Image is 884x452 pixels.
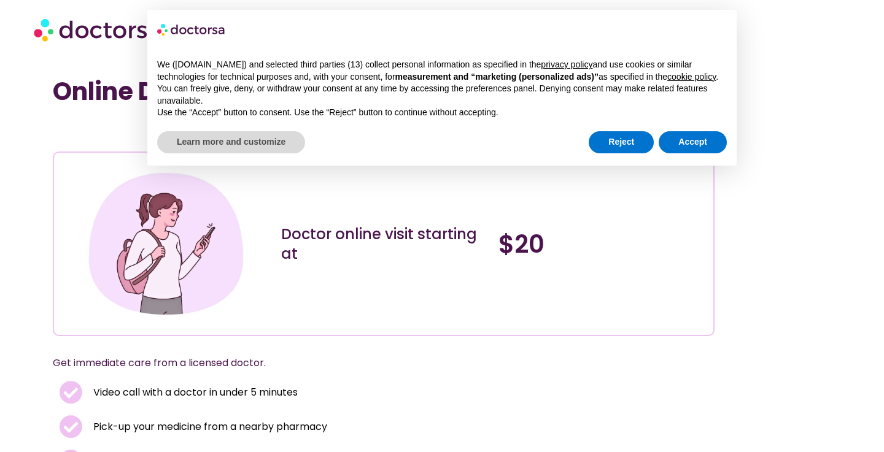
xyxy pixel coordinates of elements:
[157,59,727,83] p: We ([DOMAIN_NAME]) and selected third parties (13) collect personal information as specified in t...
[659,131,727,153] button: Accept
[90,418,327,435] span: Pick-up your medicine from a nearby pharmacy
[53,354,684,372] p: Get immediate care from a licensed doctor.
[667,72,716,82] a: cookie policy
[84,162,249,326] img: Illustration depicting a young woman in a casual outfit, engaged with her smartphone. She has a p...
[59,124,243,139] iframe: Customer reviews powered by Trustpilot
[157,83,727,107] p: You can freely give, deny, or withdraw your consent at any time by accessing the preferences pane...
[157,107,727,119] p: Use the “Accept” button to consent. Use the “Reject” button to continue without accepting.
[157,20,226,39] img: logo
[90,384,298,401] span: Video call with a doctor in under 5 minutes
[541,59,592,69] a: privacy policy
[498,229,704,259] h4: $20
[157,131,305,153] button: Learn more and customize
[589,131,654,153] button: Reject
[53,77,714,106] h1: Online Doctor Price List
[281,224,486,264] div: Doctor online visit starting at
[395,72,599,82] strong: measurement and “marketing (personalized ads)”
